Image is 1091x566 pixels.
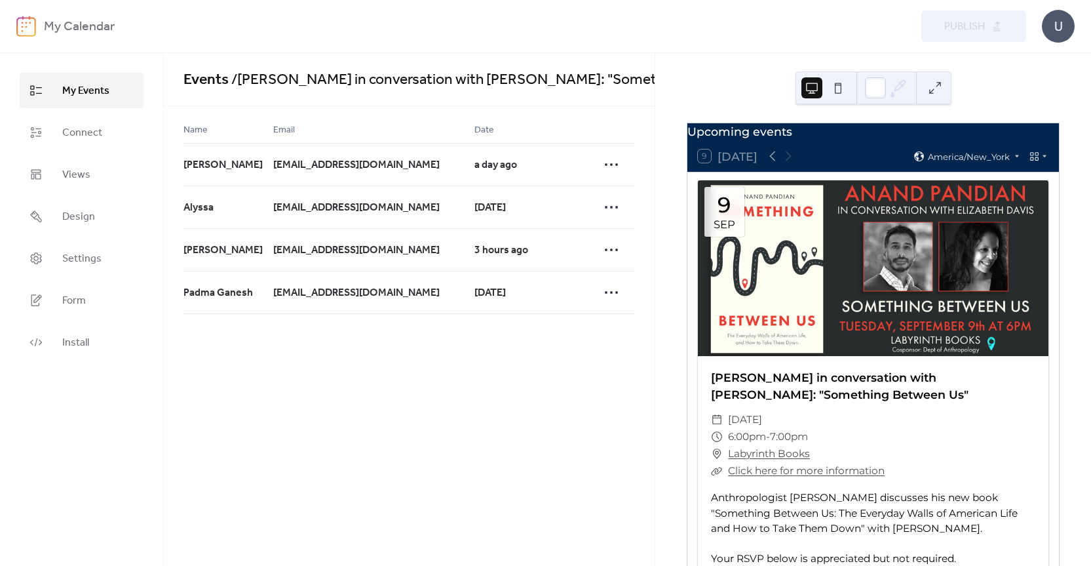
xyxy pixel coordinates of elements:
a: Connect [20,115,144,150]
div: U [1042,10,1075,43]
div: ​ [711,428,723,445]
img: logo [16,16,36,37]
span: [DATE] [474,200,506,216]
a: Labyrinth Books [728,445,810,462]
span: [EMAIL_ADDRESS][DOMAIN_NAME] [273,285,440,301]
span: Design [62,209,95,225]
div: ​ [711,411,723,428]
div: 9 [718,194,731,216]
b: My Calendar [44,14,115,39]
span: Date [474,123,494,138]
a: Settings [20,241,144,276]
span: America/New_York [928,152,1010,161]
div: Sep [714,219,735,230]
span: [EMAIL_ADDRESS][DOMAIN_NAME] [273,157,440,173]
span: Padma Ganesh [183,285,253,301]
a: [PERSON_NAME] in conversation with [PERSON_NAME]: "Something Between Us" [711,371,968,401]
span: [EMAIL_ADDRESS][DOMAIN_NAME] [273,243,440,258]
span: Install [62,335,89,351]
span: Email [273,123,295,138]
div: Anthropologist [PERSON_NAME] discusses his new book "Something Between Us: The Everyday Walls of ... [698,490,1048,566]
span: [EMAIL_ADDRESS][DOMAIN_NAME] [273,200,440,216]
div: ​ [711,445,723,462]
span: 3 hours ago [474,243,528,258]
span: Name [183,123,208,138]
span: / [PERSON_NAME] in conversation with [PERSON_NAME]: "Something Between Us" - Audience [229,66,837,94]
a: Click here for more information [728,464,885,477]
div: Upcoming events [687,123,1059,140]
a: Events [183,66,229,94]
div: ​ [711,462,723,479]
span: 6:00pm [728,428,766,445]
span: Settings [62,251,102,267]
a: Design [20,199,144,234]
span: a day ago [474,157,517,173]
a: Views [20,157,144,192]
span: Views [62,167,90,183]
a: Form [20,283,144,318]
span: 7:00pm [770,428,808,445]
span: My Events [62,83,109,99]
span: [PERSON_NAME] [183,243,263,258]
span: [DATE] [728,411,762,428]
span: Alyssa [183,200,214,216]
span: [PERSON_NAME] [183,157,263,173]
span: Connect [62,125,102,141]
a: My Events [20,73,144,108]
a: Install [20,325,144,360]
span: Form [62,293,86,309]
span: - [766,428,770,445]
span: [DATE] [474,285,506,301]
